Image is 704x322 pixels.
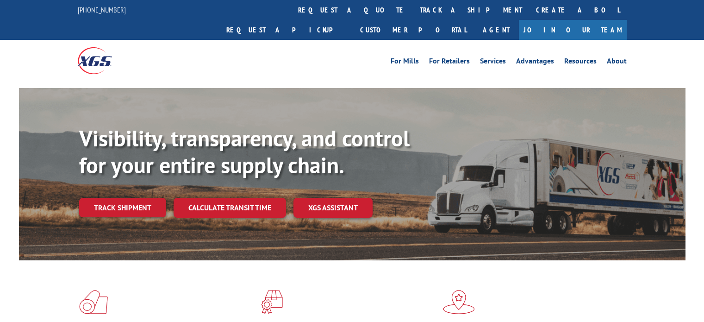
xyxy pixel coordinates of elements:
[473,20,519,40] a: Agent
[219,20,353,40] a: Request a pickup
[564,57,597,68] a: Resources
[607,57,627,68] a: About
[293,198,373,218] a: XGS ASSISTANT
[443,290,475,314] img: xgs-icon-flagship-distribution-model-red
[519,20,627,40] a: Join Our Team
[79,290,108,314] img: xgs-icon-total-supply-chain-intelligence-red
[480,57,506,68] a: Services
[78,5,126,14] a: [PHONE_NUMBER]
[516,57,554,68] a: Advantages
[79,124,410,179] b: Visibility, transparency, and control for your entire supply chain.
[353,20,473,40] a: Customer Portal
[261,290,283,314] img: xgs-icon-focused-on-flooring-red
[429,57,470,68] a: For Retailers
[174,198,286,218] a: Calculate transit time
[391,57,419,68] a: For Mills
[79,198,166,217] a: Track shipment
